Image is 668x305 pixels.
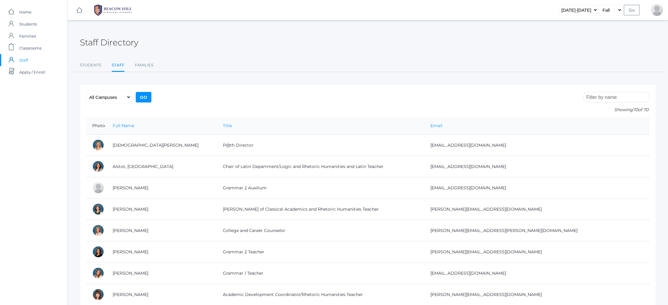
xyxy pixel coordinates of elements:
a: Students [80,59,101,71]
td: [DEMOGRAPHIC_DATA][PERSON_NAME] [107,135,217,156]
td: Chair of Latin Department/Logic and Rhetoric Humanities and Latin Teacher [217,156,424,177]
td: College and Career Counselor [217,220,424,241]
input: Go [136,92,151,102]
div: Jordan Alstot [92,160,104,172]
span: Home [19,6,32,18]
a: Email [430,123,442,128]
div: Heather Albanese [92,139,104,151]
div: Sarah Armstrong [92,182,104,194]
td: [PERSON_NAME] [107,199,217,220]
input: Go [624,5,639,15]
td: [PERSON_NAME] [107,220,217,241]
span: Students [19,18,37,30]
td: [PERSON_NAME] [107,263,217,284]
div: Emily Balli [92,246,104,258]
a: Title [223,123,232,128]
span: Apply / Enroll [19,66,45,78]
span: Classrooms [19,42,41,54]
span: 70 [633,107,638,112]
td: Grammar 2 Teacher [217,241,424,263]
td: [PERSON_NAME][EMAIL_ADDRESS][DOMAIN_NAME] [424,241,650,263]
div: Maureen Baldwin [92,203,104,215]
span: Staff [19,54,28,66]
td: Grammar 1 Teacher [217,263,424,284]
td: [EMAIL_ADDRESS][DOMAIN_NAME] [424,177,650,199]
span: Families [19,30,36,42]
img: 1_BHCALogos-05.png [90,3,135,18]
td: [PERSON_NAME] [107,241,217,263]
td: [PERSON_NAME] of Classical Academics and Rhetoric Humanities Teacher [217,199,424,220]
div: Vivian Beaty [651,4,663,16]
a: Full Name [113,123,134,128]
div: Ruth Barone [92,288,104,300]
td: [PERSON_NAME][EMAIL_ADDRESS][PERSON_NAME][DOMAIN_NAME] [424,220,650,241]
div: Lisa Balikian [92,224,104,236]
th: Photo [86,117,107,135]
td: P@th Director [217,135,424,156]
td: [EMAIL_ADDRESS][DOMAIN_NAME] [424,263,650,284]
h2: Staff Directory [80,38,138,47]
div: Liv Barber [92,267,104,279]
td: Alstot, [GEOGRAPHIC_DATA] [107,156,217,177]
td: Grammar 2 Auxilium [217,177,424,199]
td: [PERSON_NAME][EMAIL_ADDRESS][DOMAIN_NAME] [424,199,650,220]
input: Filter by name [583,92,650,102]
a: Staff [112,59,124,72]
p: Showing of 70 [583,107,650,113]
td: [EMAIL_ADDRESS][DOMAIN_NAME] [424,156,650,177]
td: [PERSON_NAME] [107,177,217,199]
td: [EMAIL_ADDRESS][DOMAIN_NAME] [424,135,650,156]
a: Families [135,59,153,71]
